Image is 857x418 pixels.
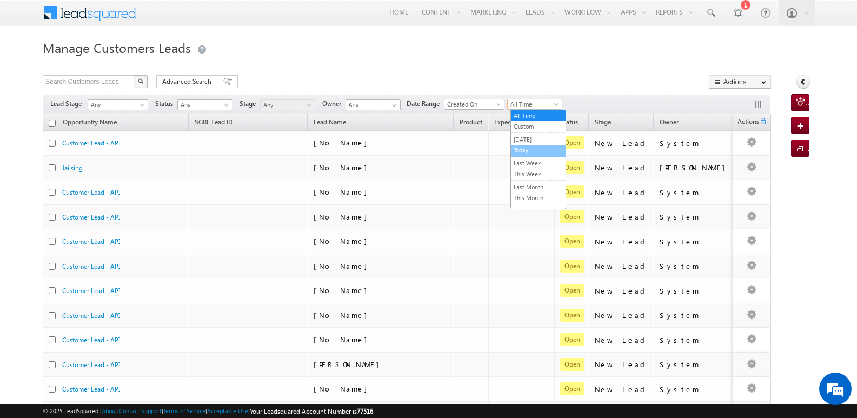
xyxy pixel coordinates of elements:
[119,407,162,414] a: Contact Support
[314,286,373,295] span: [No Name]
[261,100,312,110] span: Any
[50,99,86,109] span: Lead Stage
[595,237,649,247] div: New Lead
[62,237,120,246] a: Customer Lead - API
[660,360,730,369] div: System
[494,118,548,126] span: Expected Deal Size
[162,77,215,87] span: Advanced Search
[660,138,730,148] div: System
[322,99,346,109] span: Owner
[560,235,584,248] span: Open
[595,286,649,296] div: New Lead
[57,116,122,130] a: Opportunity Name
[346,99,401,110] input: Type to Search
[560,185,584,198] span: Open
[308,116,351,130] span: Lead Name
[595,360,649,369] div: New Lead
[138,78,143,84] img: Search
[595,335,649,345] div: New Lead
[555,116,583,130] a: Status
[511,169,566,179] a: This Week
[314,187,373,196] span: [No Name]
[595,384,649,394] div: New Lead
[460,118,482,126] span: Product
[314,360,384,369] span: [PERSON_NAME]
[357,407,373,415] span: 77516
[43,39,191,56] span: Manage Customers Leads
[314,236,373,246] span: [No Name]
[386,100,400,111] a: Show All Items
[660,384,730,394] div: System
[660,163,730,172] div: [PERSON_NAME]
[62,139,120,147] a: Customer Lead - API
[62,311,120,320] a: Customer Lead - API
[595,188,649,197] div: New Lead
[62,262,120,270] a: Customer Lead - API
[314,310,373,320] span: [No Name]
[511,193,566,203] a: This Month
[511,135,566,144] a: [DATE]
[314,261,373,270] span: [No Name]
[62,164,83,172] a: Jai sing
[510,110,566,209] ul: All Time
[240,99,260,109] span: Stage
[49,120,56,127] input: Check all records
[511,206,566,216] a: Last Year
[560,161,584,174] span: Open
[62,188,120,196] a: Customer Lead - API
[314,335,373,344] span: [No Name]
[511,111,566,121] a: All Time
[62,213,120,221] a: Customer Lead - API
[177,99,232,110] a: Any
[444,99,501,109] span: Created On
[560,382,584,395] span: Open
[660,261,730,271] div: System
[595,118,611,126] span: Stage
[489,116,554,130] a: Expected Deal Size
[507,99,562,110] a: All Time
[163,407,205,414] a: Terms of Service
[88,100,144,110] span: Any
[660,212,730,222] div: System
[314,384,373,393] span: [No Name]
[560,309,584,322] span: Open
[511,145,566,155] a: Today
[595,310,649,320] div: New Lead
[560,136,584,149] span: Open
[560,358,584,371] span: Open
[508,99,559,109] span: All Time
[250,407,373,415] span: Your Leadsquared Account Number is
[102,407,117,414] a: About
[595,212,649,222] div: New Lead
[733,116,759,130] span: Actions
[560,333,584,346] span: Open
[560,284,584,297] span: Open
[314,163,373,172] span: [No Name]
[511,158,566,168] a: Last Week
[62,336,120,344] a: Customer Lead - API
[660,118,679,126] span: Owner
[595,261,649,271] div: New Lead
[660,237,730,247] div: System
[88,99,148,110] a: Any
[589,116,616,130] a: Stage
[62,385,120,393] a: Customer Lead - API
[63,118,117,126] span: Opportunity Name
[560,210,584,223] span: Open
[178,100,229,110] span: Any
[155,99,177,109] span: Status
[314,138,373,147] span: [No Name]
[62,287,120,295] a: Customer Lead - API
[660,310,730,320] div: System
[62,361,120,369] a: Customer Lead - API
[43,406,373,416] span: © 2025 LeadSquared | | | | |
[660,286,730,296] div: System
[195,118,233,126] span: SGRL Lead ID
[595,163,649,172] div: New Lead
[444,99,504,110] a: Created On
[660,188,730,197] div: System
[709,75,771,89] button: Actions
[260,99,315,110] a: Any
[189,116,238,130] a: SGRL Lead ID
[560,260,584,273] span: Open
